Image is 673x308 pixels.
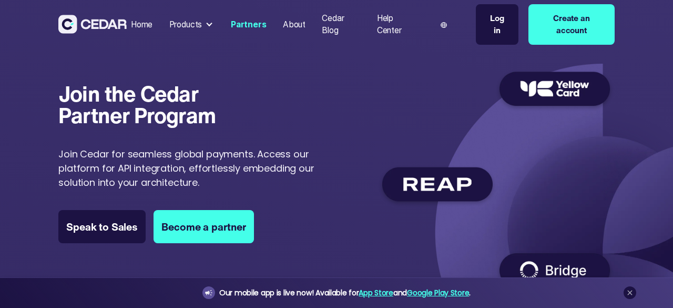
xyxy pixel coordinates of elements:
[169,18,202,31] div: Products
[322,12,360,37] div: Cedar Blog
[359,287,393,298] a: App Store
[165,14,219,35] div: Products
[407,287,469,298] a: Google Play Store
[476,4,518,45] a: Log in
[318,7,365,42] a: Cedar Blog
[231,18,267,31] div: Partners
[283,18,305,31] div: About
[58,83,225,126] h1: Join the Cedar Partner Program
[528,4,615,45] a: Create an account
[58,147,336,190] p: Join Cedar for seamless global payments. Access our platform for API integration, effortlessly em...
[373,7,422,42] a: Help Center
[127,13,157,36] a: Home
[377,12,418,37] div: Help Center
[441,22,447,28] img: world icon
[58,210,146,243] a: Speak to Sales
[486,12,508,37] div: Log in
[205,289,213,297] img: announcement
[279,13,310,36] a: About
[227,13,270,36] a: Partners
[219,286,471,300] div: Our mobile app is live now! Available for and .
[131,18,152,31] div: Home
[154,210,253,243] a: Become a partner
